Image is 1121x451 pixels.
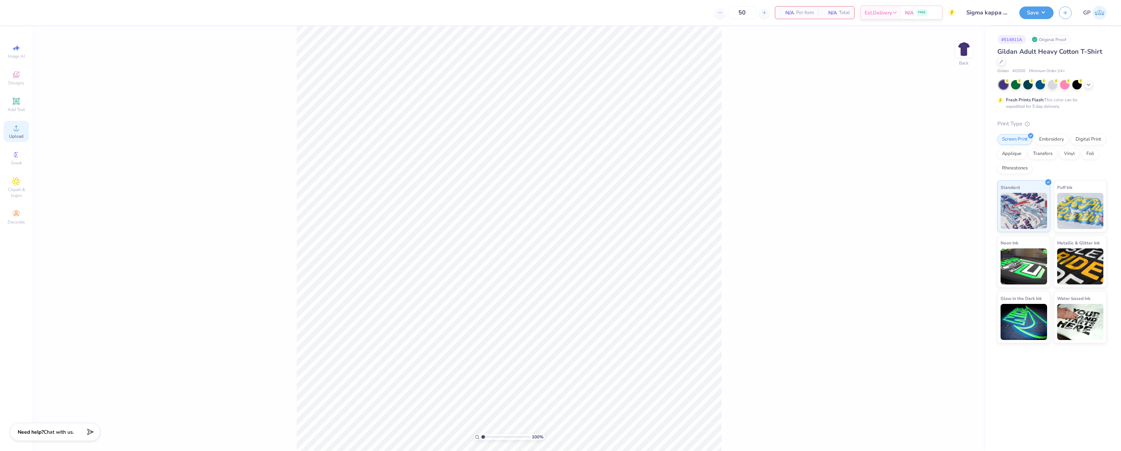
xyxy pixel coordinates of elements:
input: – – [728,6,756,19]
div: Print Type [997,120,1107,128]
div: # 514911A [997,35,1026,44]
div: Digital Print [1071,134,1106,145]
span: Per Item [796,9,814,17]
span: Decorate [8,219,25,225]
span: Standard [1001,184,1020,191]
span: Chat with us. [44,429,74,435]
span: Designs [8,80,24,86]
span: Gildan [997,68,1009,74]
span: 100 % [532,434,543,440]
div: This color can be expedited for 5 day delivery. [1006,97,1095,110]
div: Embroidery [1034,134,1069,145]
span: FREE [918,10,926,15]
button: Save [1019,6,1054,19]
strong: Fresh Prints Flash: [1006,97,1044,103]
span: Metallic & Glitter Ink [1057,239,1100,247]
div: Original Proof [1030,35,1070,44]
img: Standard [1001,193,1047,229]
span: GP [1083,9,1091,17]
span: N/A [905,9,914,17]
span: Glow in the Dark Ink [1001,295,1042,302]
span: Est. Delivery [865,9,892,17]
span: Upload [9,133,23,139]
span: Minimum Order: 24 + [1029,68,1065,74]
span: Neon Ink [1001,239,1018,247]
div: Vinyl [1059,149,1080,159]
div: Rhinestones [997,163,1032,174]
div: Screen Print [997,134,1032,145]
img: Puff Ink [1057,193,1104,229]
span: Puff Ink [1057,184,1072,191]
span: # G500 [1012,68,1025,74]
a: GP [1083,6,1107,20]
strong: Need help? [18,429,44,435]
img: Germaine Penalosa [1093,6,1107,20]
div: Foil [1082,149,1099,159]
img: Glow in the Dark Ink [1001,304,1047,340]
span: Gildan Adult Heavy Cotton T-Shirt [997,47,1102,56]
span: Water based Ink [1057,295,1090,302]
span: N/A [822,9,837,17]
img: Back [957,42,971,56]
span: N/A [780,9,794,17]
input: Untitled Design [961,5,1014,20]
span: Greek [11,160,22,166]
span: Add Text [8,107,25,112]
div: Transfers [1028,149,1057,159]
span: Clipart & logos [4,187,29,198]
div: Applique [997,149,1026,159]
span: Image AI [8,53,25,59]
img: Neon Ink [1001,248,1047,284]
img: Metallic & Glitter Ink [1057,248,1104,284]
div: Back [959,60,968,66]
span: Total [839,9,850,17]
img: Water based Ink [1057,304,1104,340]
